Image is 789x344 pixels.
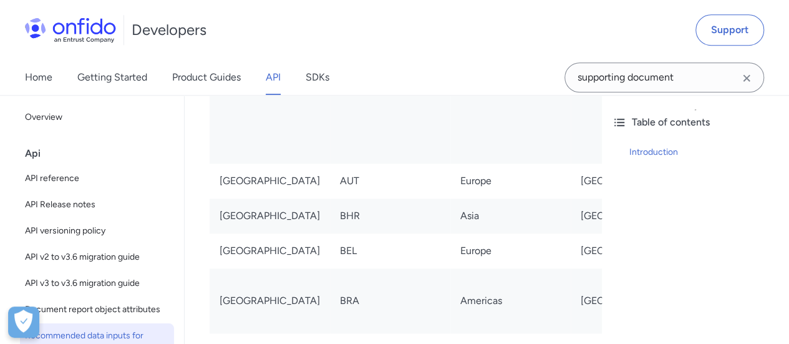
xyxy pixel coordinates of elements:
[8,307,39,338] button: Open Preferences
[330,233,450,268] td: BEL
[210,233,330,268] td: [GEOGRAPHIC_DATA]
[172,60,241,95] a: Product Guides
[20,166,174,191] a: API reference
[612,115,779,130] div: Table of contents
[25,302,169,317] span: Document report object attributes
[25,224,169,238] span: API versioning policy
[25,250,169,265] span: API v2 to v3.6 migration guide
[450,199,571,233] td: Asia
[210,199,330,233] td: [GEOGRAPHIC_DATA]
[330,164,450,199] td: AUT
[266,60,281,95] a: API
[25,141,179,166] div: Api
[330,199,450,233] td: BHR
[132,20,206,40] h1: Developers
[564,62,764,92] input: Onfido search input field
[330,268,450,333] td: BRA
[77,60,147,95] a: Getting Started
[571,164,691,199] td: [GEOGRAPHIC_DATA]
[25,276,169,291] span: API v3 to v3.6 migration guide
[306,60,329,95] a: SDKs
[25,197,169,212] span: API Release notes
[25,171,169,186] span: API reference
[571,199,691,233] td: [GEOGRAPHIC_DATA]
[210,164,330,199] td: [GEOGRAPHIC_DATA]
[25,60,52,95] a: Home
[571,233,691,268] td: [GEOGRAPHIC_DATA]
[450,164,571,199] td: Europe
[695,14,764,46] a: Support
[450,233,571,268] td: Europe
[8,307,39,338] div: Cookie Preferences
[20,105,174,130] a: Overview
[629,145,779,160] a: Introduction
[450,268,571,333] td: Americas
[20,245,174,270] a: API v2 to v3.6 migration guide
[20,271,174,296] a: API v3 to v3.6 migration guide
[571,268,691,333] td: [GEOGRAPHIC_DATA]
[25,17,116,42] img: Onfido Logo
[25,110,169,125] span: Overview
[20,219,174,243] a: API versioning policy
[20,297,174,322] a: Document report object attributes
[739,71,754,86] svg: Clear search field button
[20,192,174,217] a: API Release notes
[210,268,330,333] td: [GEOGRAPHIC_DATA]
